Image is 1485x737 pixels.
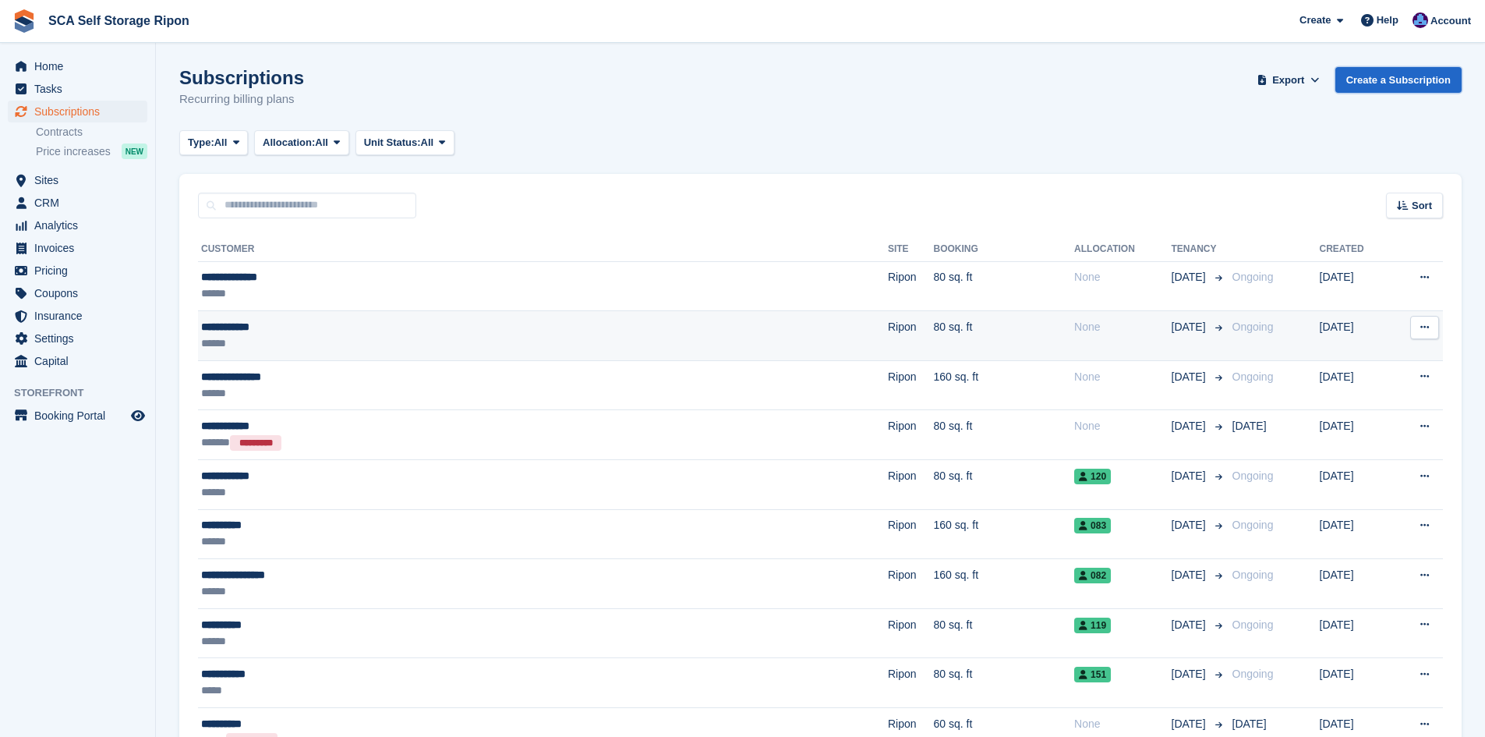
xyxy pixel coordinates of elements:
span: 119 [1074,618,1111,633]
a: menu [8,78,147,100]
div: None [1074,319,1171,335]
th: Allocation [1074,237,1171,262]
span: Account [1430,13,1471,29]
span: [DATE] [1232,718,1267,730]
span: [DATE] [1172,666,1209,682]
div: NEW [122,144,147,159]
span: Insurance [34,305,128,327]
span: Sort [1412,198,1432,214]
td: Ripon [888,360,934,410]
th: Site [888,237,934,262]
span: All [315,135,328,151]
div: None [1074,716,1171,732]
button: Export [1254,67,1323,93]
span: All [421,135,434,151]
a: menu [8,350,147,372]
a: menu [8,305,147,327]
span: Ongoing [1232,370,1274,383]
td: [DATE] [1320,311,1391,361]
a: menu [8,169,147,191]
td: Ripon [888,410,934,460]
span: Capital [34,350,128,372]
span: Home [34,55,128,77]
td: [DATE] [1320,608,1391,658]
span: Ongoing [1232,469,1274,482]
span: Ongoing [1232,321,1274,333]
a: menu [8,55,147,77]
td: 80 sq. ft [933,410,1074,460]
span: Ongoing [1232,519,1274,531]
a: Create a Subscription [1335,67,1462,93]
span: Help [1377,12,1398,28]
th: Booking [933,237,1074,262]
td: Ripon [888,608,934,658]
a: menu [8,101,147,122]
th: Created [1320,237,1391,262]
td: Ripon [888,261,934,311]
td: 80 sq. ft [933,460,1074,510]
td: 160 sq. ft [933,360,1074,410]
button: Unit Status: All [355,130,454,156]
span: [DATE] [1172,369,1209,385]
span: Coupons [34,282,128,304]
div: None [1074,269,1171,285]
td: 160 sq. ft [933,559,1074,609]
button: Allocation: All [254,130,349,156]
td: 160 sq. ft [933,509,1074,559]
h1: Subscriptions [179,67,304,88]
a: menu [8,192,147,214]
span: [DATE] [1172,418,1209,434]
td: Ripon [888,658,934,708]
span: Price increases [36,144,111,159]
span: Allocation: [263,135,315,151]
span: Create [1299,12,1331,28]
span: [DATE] [1232,420,1267,432]
span: 083 [1074,518,1111,533]
td: [DATE] [1320,261,1391,311]
span: All [214,135,228,151]
td: 80 sq. ft [933,658,1074,708]
td: Ripon [888,509,934,559]
span: [DATE] [1172,468,1209,484]
td: [DATE] [1320,658,1391,708]
a: Contracts [36,125,147,140]
a: Preview store [129,406,147,425]
td: Ripon [888,311,934,361]
span: Type: [188,135,214,151]
span: CRM [34,192,128,214]
p: Recurring billing plans [179,90,304,108]
a: menu [8,328,147,349]
img: Sarah Race [1413,12,1428,28]
span: [DATE] [1172,319,1209,335]
span: 082 [1074,568,1111,583]
span: Ongoing [1232,569,1274,581]
span: [DATE] [1172,517,1209,533]
a: menu [8,405,147,427]
span: Storefront [14,385,155,401]
span: Unit Status: [364,135,421,151]
th: Tenancy [1172,237,1226,262]
a: menu [8,260,147,282]
td: 80 sq. ft [933,311,1074,361]
td: [DATE] [1320,410,1391,460]
a: menu [8,214,147,236]
span: Invoices [34,237,128,259]
span: Ongoing [1232,668,1274,680]
td: [DATE] [1320,360,1391,410]
td: Ripon [888,559,934,609]
div: None [1074,369,1171,385]
span: [DATE] [1172,567,1209,583]
td: [DATE] [1320,509,1391,559]
span: Settings [34,328,128,349]
span: Ongoing [1232,618,1274,631]
td: 80 sq. ft [933,608,1074,658]
span: Ongoing [1232,271,1274,283]
td: Ripon [888,460,934,510]
span: Analytics [34,214,128,236]
a: menu [8,282,147,304]
span: Booking Portal [34,405,128,427]
span: 151 [1074,667,1111,682]
span: [DATE] [1172,716,1209,732]
td: [DATE] [1320,559,1391,609]
div: None [1074,418,1171,434]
